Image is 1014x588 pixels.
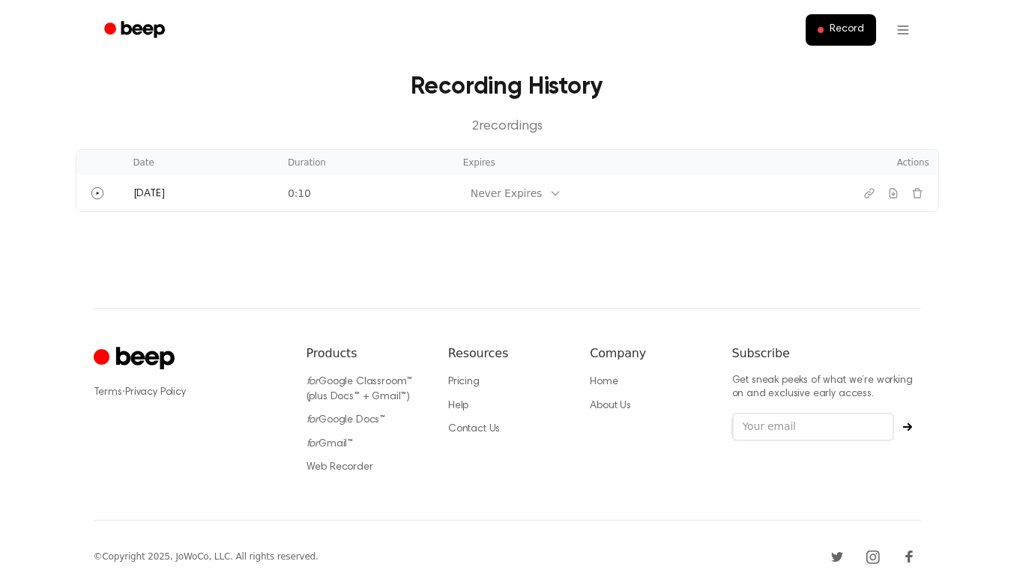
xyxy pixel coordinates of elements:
[825,545,849,569] a: Twitter
[307,415,319,425] i: for
[881,181,905,205] button: Download recording
[124,150,279,175] th: Date
[307,462,373,473] a: Web Recorder
[897,545,921,569] a: Facebook
[732,413,894,441] input: Your email
[905,181,929,205] button: Delete recording
[307,377,413,402] a: forGoogle Classroom™ (plus Docs™ + Gmail™)
[307,415,386,425] a: forGoogle Docs™
[307,439,354,449] a: forGmail™
[818,150,938,175] th: Actions
[307,439,319,449] i: for
[307,377,319,387] i: for
[94,345,178,374] a: Cruip
[885,12,921,48] button: Open menu
[732,375,921,401] p: Get sneak peeks of what we’re working on and exclusive early access.
[454,150,818,175] th: Expires
[100,69,915,105] h3: Recording History
[857,181,881,205] button: Copy link
[94,385,283,400] div: ·
[448,424,500,434] a: Contact Us
[279,175,454,211] td: 0:10
[448,401,468,411] a: Help
[100,117,915,137] p: 2 recording s
[590,345,707,363] h6: Company
[471,186,542,201] div: Never Expires
[894,422,921,431] button: Subscribe
[830,23,863,37] span: Record
[94,550,319,563] div: © Copyright 2025, JoWoCo, LLC. All rights reserved.
[85,181,109,205] button: Play
[94,16,178,45] a: Beep
[94,387,122,398] a: Terms
[133,189,165,199] span: [DATE]
[448,377,480,387] a: Pricing
[125,387,186,398] a: Privacy Policy
[590,377,618,387] a: Home
[861,545,885,569] a: Instagram
[590,401,631,411] a: About Us
[806,14,875,46] button: Record
[307,345,424,363] h6: Products
[448,345,566,363] h6: Resources
[732,345,921,363] h6: Subscribe
[279,150,454,175] th: Duration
